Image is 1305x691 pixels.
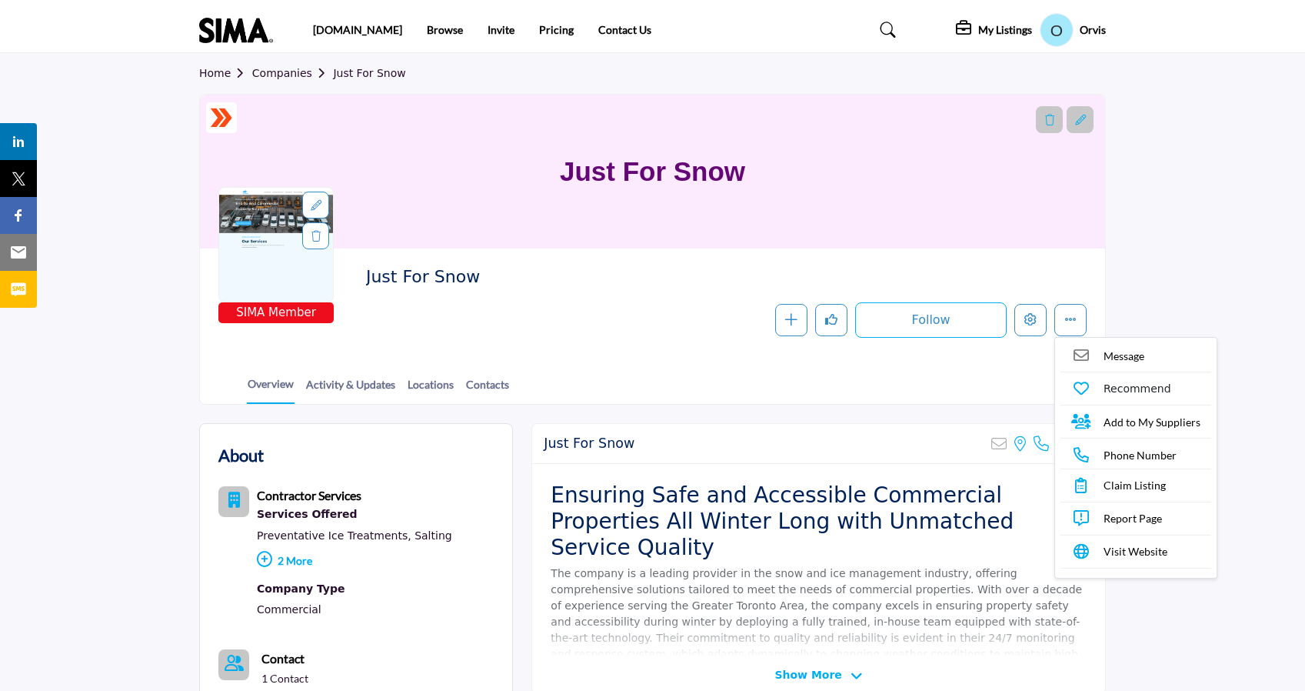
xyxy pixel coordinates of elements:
button: Edit company [1014,304,1047,336]
a: Activity & Updates [305,376,396,403]
b: Contractor Services [257,488,361,502]
a: Browse [427,23,463,36]
b: Contact [261,651,305,666]
span: Report Page [1104,510,1162,526]
button: Category Icon [218,486,249,517]
a: Overview [247,376,295,404]
h2: Ensuring Safe and Accessible Commercial Properties All Winter Long with Unmatched Service Quality [551,482,1087,560]
a: Home [199,67,252,79]
a: 1 Contact [261,671,308,686]
h2: About [218,442,264,468]
h1: Just For Snow [560,95,745,249]
a: Preventative Ice Treatments, [257,529,411,542]
a: Search [865,18,906,42]
div: Aspect Ratio:6:1,Size:1200x200px [1067,106,1094,133]
button: Show hide supplier dropdown [1040,13,1074,47]
p: Recommend [1104,381,1171,397]
a: Contractor Services [257,490,361,502]
ul: More details [1054,337,1217,579]
img: site Logo [199,18,281,43]
a: Company Type [257,579,452,599]
a: Just For Snow [333,67,405,79]
h2: Just For Snow [366,267,789,287]
button: Follow [855,302,1007,338]
a: Commercial [257,603,321,616]
button: More details [1054,304,1087,336]
button: Like [815,304,847,336]
span: Claim Listing [1104,477,1166,493]
span: Visit Website [1104,543,1167,559]
h2: Just For Snow [544,436,634,452]
a: Salting [414,529,452,542]
a: Services Offered [257,505,452,525]
a: Pricing [539,23,574,36]
a: Contacts [465,376,510,403]
h5: Orvis [1080,22,1106,38]
a: Locations [407,376,454,403]
div: Services Offered refers to the specific products, assistance, or expertise a business provides to... [257,505,452,525]
img: ASM Certified [210,106,233,129]
a: Visit Website [1060,539,1211,564]
a: Link of redirect to contact page [218,649,249,680]
span: SIMA Member [221,304,331,322]
a: Contact Us [598,23,651,36]
a: Invite [488,23,514,36]
a: Sorry, we don't currently have a contact for this listing, so we can't send them a message. [1060,343,1211,368]
a: [DOMAIN_NAME] [313,23,402,36]
a: Recommend [1060,376,1211,401]
h5: My Listings [978,23,1032,37]
div: A Company Type refers to the legal structure of a business, such as sole proprietorship, partners... [257,579,452,599]
a: Phone Number [1060,442,1211,469]
span: Show More [774,667,841,683]
a: Add to My Suppliers [1060,409,1211,434]
span: Message [1104,348,1144,364]
div: Aspect Ratio:1:1,Size:400x400px [302,192,329,219]
a: Contact [261,649,305,668]
span: Phone Number [1104,447,1177,463]
button: Contact-Employee Icon [218,649,249,680]
div: My Listings [956,21,1032,39]
p: 2 More [257,546,452,579]
a: Companies [252,67,334,79]
span: Add to My Suppliers [1104,414,1200,430]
